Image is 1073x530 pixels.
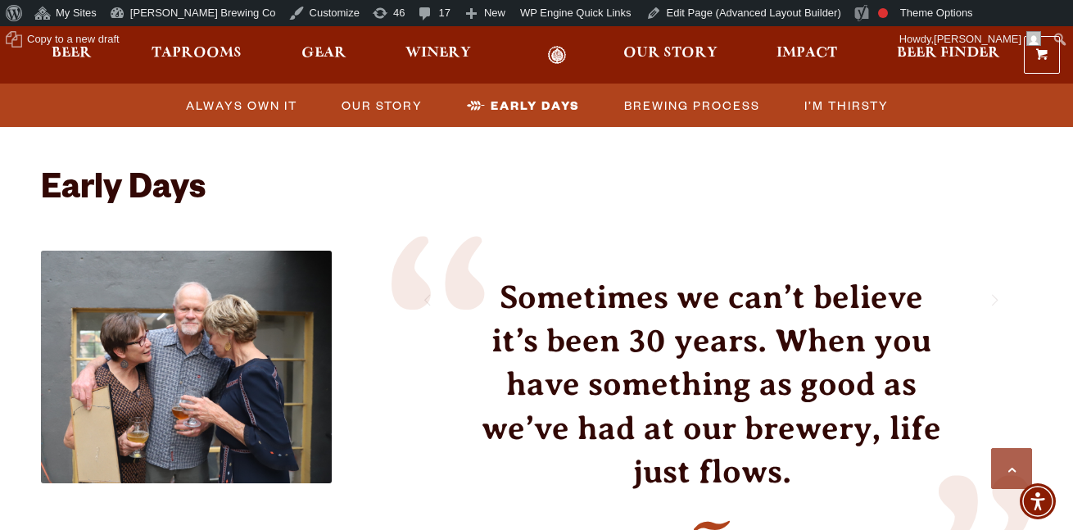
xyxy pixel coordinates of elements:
div: Focus keyphrase not set [878,8,888,18]
a: Next [971,274,1020,324]
span: [PERSON_NAME] [934,33,1021,45]
a: Beer Finder [886,46,1011,65]
span: Always Own It [186,93,297,117]
a: Brewing Process [614,93,768,117]
span: I’m Thirsty [804,93,889,117]
h2: Early Days [41,172,1032,211]
a: Previous [404,274,453,324]
span: Early Days [491,93,580,117]
span: Beer Finder [897,47,1000,60]
a: Odell Home [526,46,587,65]
span: Winery [405,47,471,60]
a: Taprooms [141,46,252,65]
a: Gear [291,46,357,65]
p: Sometimes we can’t believe it’s been 30 years. When you have something as good as we’ve had at ou... [473,275,950,493]
a: Early Days [457,93,588,117]
span: Our Story [342,93,423,117]
span: Taprooms [152,47,242,60]
span: Copy to a new draft [27,26,120,52]
span: Impact [776,47,837,60]
a: Winery [395,46,482,65]
img: Doug, Wynne, Corkie [41,251,332,483]
a: Scroll to top [991,448,1032,489]
span: Beer [52,47,92,60]
a: Always Own It [176,93,306,117]
a: Howdy, [894,26,1048,52]
span: Brewing Process [624,93,760,117]
span: Gear [301,47,346,60]
div: Accessibility Menu [1020,483,1056,519]
a: I’m Thirsty [795,93,897,117]
a: Beer [41,46,102,65]
span: Our Story [623,47,718,60]
a: Our Story [613,46,728,65]
a: Impact [766,46,848,65]
a: Our Story [332,93,431,117]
